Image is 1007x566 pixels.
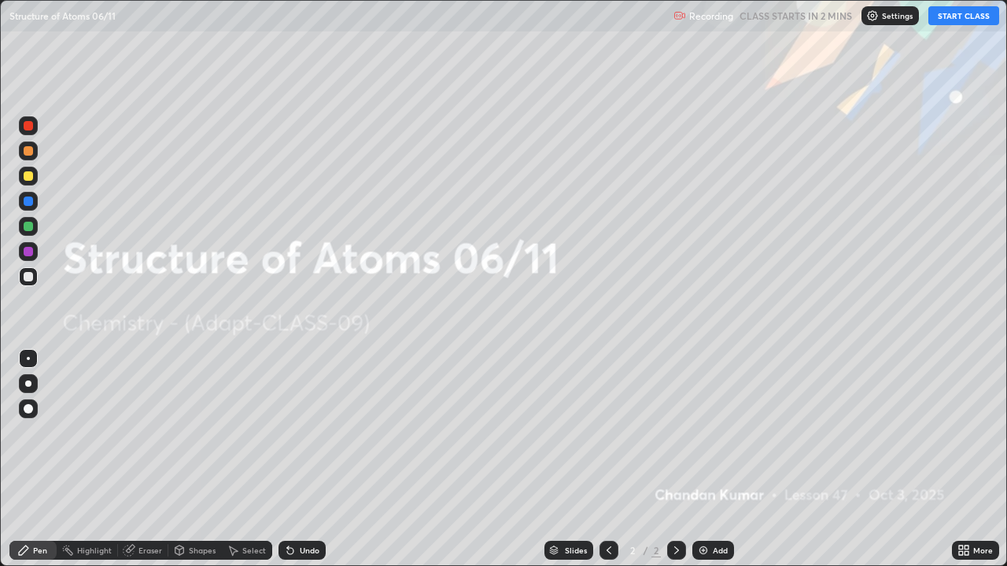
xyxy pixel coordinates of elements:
div: More [973,546,993,554]
div: Undo [300,546,319,554]
div: 2 [651,543,661,557]
div: Eraser [138,546,162,554]
h5: CLASS STARTS IN 2 MINS [740,9,852,23]
p: Recording [689,10,733,22]
div: Highlight [77,546,112,554]
div: Slides [565,546,587,554]
p: Settings [882,12,913,20]
div: Shapes [189,546,216,554]
div: Add [713,546,728,554]
img: add-slide-button [697,544,710,557]
div: Select [242,546,266,554]
div: Pen [33,546,47,554]
img: recording.375f2c34.svg [673,9,686,22]
button: START CLASS [928,6,999,25]
img: class-settings-icons [866,9,879,22]
div: 2 [625,546,640,555]
p: Structure of Atoms 06/11 [9,9,116,22]
div: / [644,546,648,555]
